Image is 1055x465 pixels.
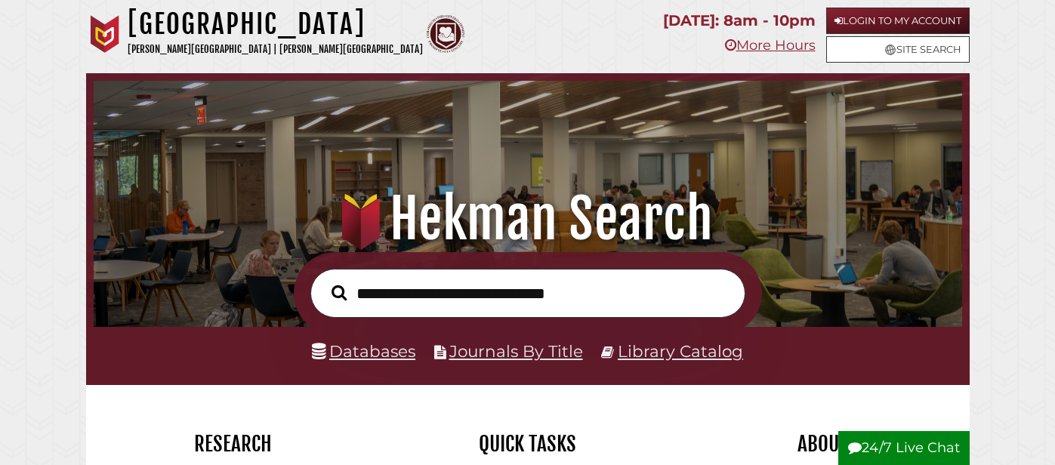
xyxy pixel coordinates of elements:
[826,8,970,34] a: Login to My Account
[324,281,355,305] button: Search
[128,41,423,58] p: [PERSON_NAME][GEOGRAPHIC_DATA] | [PERSON_NAME][GEOGRAPHIC_DATA]
[392,431,664,457] h2: Quick Tasks
[427,15,464,53] img: Calvin Theological Seminary
[128,8,423,41] h1: [GEOGRAPHIC_DATA]
[86,15,124,53] img: Calvin University
[97,431,369,457] h2: Research
[686,431,958,457] h2: About
[332,284,347,300] i: Search
[725,37,816,54] a: More Hours
[618,341,743,361] a: Library Catalog
[109,186,945,252] h1: Hekman Search
[449,341,583,361] a: Journals By Title
[826,36,970,63] a: Site Search
[312,341,415,361] a: Databases
[663,8,816,34] p: [DATE]: 8am - 10pm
